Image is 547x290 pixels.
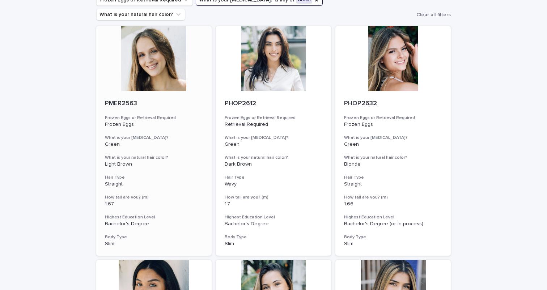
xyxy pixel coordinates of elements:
[105,141,203,148] p: Green
[225,115,323,121] h3: Frozen Eggs or Retrieval Required
[105,181,203,187] p: Straight
[105,241,203,247] p: Slim
[105,175,203,180] h3: Hair Type
[225,161,323,167] p: Dark Brown
[225,234,323,240] h3: Body Type
[225,155,323,161] h3: What is your natural hair color?
[344,175,442,180] h3: Hair Type
[344,221,442,227] p: Bachelor's Degree (or in process)
[225,121,323,128] p: Retrieval Required
[344,214,442,220] h3: Highest Education Level
[105,234,203,240] h3: Body Type
[344,241,442,247] p: Slim
[105,135,203,141] h3: What is your [MEDICAL_DATA]?
[105,214,203,220] h3: Highest Education Level
[225,201,323,207] p: 1.7
[225,175,323,180] h3: Hair Type
[225,195,323,200] h3: How tall are you? (m)
[344,121,442,128] p: Frozen Eggs
[105,121,203,128] p: Frozen Eggs
[216,26,331,256] a: PHOP2612Frozen Eggs or Retrieval RequiredRetrieval RequiredWhat is your [MEDICAL_DATA]?GreenWhat ...
[96,26,212,256] a: PMER2563Frozen Eggs or Retrieval RequiredFrozen EggsWhat is your [MEDICAL_DATA]?GreenWhat is your...
[335,26,451,256] a: PHOP2632Frozen Eggs or Retrieval RequiredFrozen EggsWhat is your [MEDICAL_DATA]?GreenWhat is your...
[344,181,442,187] p: Straight
[105,221,203,227] p: Bachelor's Degree
[225,221,323,227] p: Bachelor's Degree
[105,161,203,167] p: Light Brown
[225,141,323,148] p: Green
[105,201,203,207] p: 1.67
[105,115,203,121] h3: Frozen Eggs or Retrieval Required
[225,135,323,141] h3: What is your [MEDICAL_DATA]?
[344,161,442,167] p: Blonde
[344,234,442,240] h3: Body Type
[105,155,203,161] h3: What is your natural hair color?
[344,155,442,161] h3: What is your natural hair color?
[225,181,323,187] p: Wavy
[344,100,442,108] p: PHOP2632
[225,214,323,220] h3: Highest Education Level
[225,100,323,108] p: PHOP2612
[344,201,442,207] p: 1.66
[344,141,442,148] p: Green
[416,12,451,17] span: Clear all filters
[344,135,442,141] h3: What is your [MEDICAL_DATA]?
[225,241,323,247] p: Slim
[105,195,203,200] h3: How tall are you? (m)
[344,195,442,200] h3: How tall are you? (m)
[105,100,203,108] p: PMER2563
[344,115,442,121] h3: Frozen Eggs or Retrieval Required
[414,9,451,20] button: Clear all filters
[96,9,185,20] button: What is your natural hair color?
